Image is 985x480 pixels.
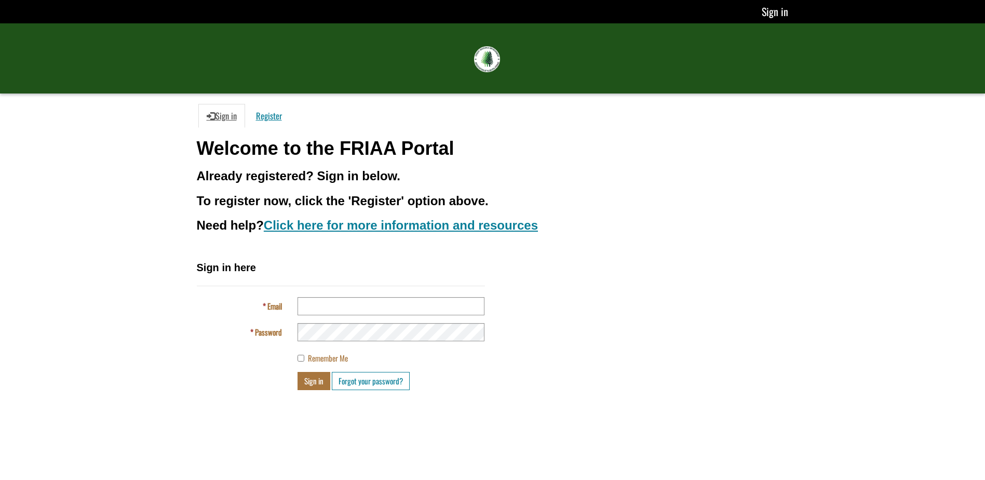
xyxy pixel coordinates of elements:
h3: Already registered? Sign in below. [197,169,789,183]
span: Sign in here [197,262,256,273]
img: FRIAA Submissions Portal [474,46,500,72]
span: Password [255,326,282,338]
input: Remember Me [298,355,304,362]
a: Sign in [762,4,788,19]
span: Email [267,300,282,312]
h1: Welcome to the FRIAA Portal [197,138,789,159]
h3: Need help? [197,219,789,232]
a: Click here for more information and resources [264,218,538,232]
a: Register [248,104,290,128]
a: Sign in [198,104,245,128]
h3: To register now, click the 'Register' option above. [197,194,789,208]
a: Forgot your password? [332,372,410,390]
button: Sign in [298,372,330,390]
span: Remember Me [308,352,348,364]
